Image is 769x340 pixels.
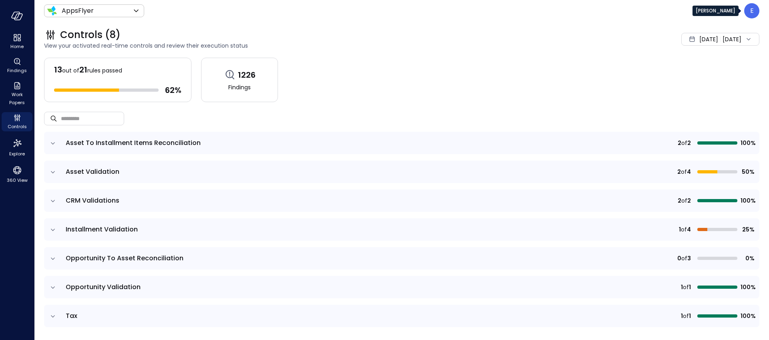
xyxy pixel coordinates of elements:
[66,138,201,147] span: Asset To Installment Items Reconciliation
[2,163,32,185] div: 360 View
[681,167,687,176] span: of
[677,254,681,263] span: 0
[5,91,29,107] span: Work Papers
[238,70,256,80] span: 1226
[681,196,687,205] span: of
[66,167,119,176] span: Asset Validation
[8,123,27,131] span: Controls
[741,196,755,205] span: 100%
[10,42,24,50] span: Home
[687,139,691,147] span: 2
[678,139,681,147] span: 2
[66,282,141,292] span: Opportunity Validation
[66,225,138,234] span: Installment Validation
[2,112,32,131] div: Controls
[66,253,183,263] span: Opportunity To Asset Reconciliation
[681,254,687,263] span: of
[44,41,538,50] span: View your activated real-time controls and review their execution status
[741,225,755,234] span: 25%
[741,312,755,320] span: 100%
[689,312,691,320] span: 1
[693,6,739,16] div: [PERSON_NAME]
[201,58,278,102] a: 1226Findings
[683,283,689,292] span: of
[62,66,79,74] span: out of
[741,167,755,176] span: 50%
[681,139,687,147] span: of
[54,64,62,75] span: 13
[744,3,759,18] div: Eleanor Yehudai
[62,6,94,16] p: AppsFlyer
[49,168,57,176] button: expand row
[49,139,57,147] button: expand row
[7,66,27,74] span: Findings
[47,6,57,16] img: Icon
[2,80,32,107] div: Work Papers
[687,254,691,263] span: 3
[49,226,57,234] button: expand row
[683,312,689,320] span: of
[677,167,681,176] span: 2
[7,176,28,184] span: 360 View
[741,254,755,263] span: 0%
[60,28,121,41] span: Controls (8)
[678,196,681,205] span: 2
[699,35,718,44] span: [DATE]
[79,64,87,75] span: 21
[741,283,755,292] span: 100%
[681,225,687,234] span: of
[2,32,32,51] div: Home
[2,56,32,75] div: Findings
[49,312,57,320] button: expand row
[66,311,77,320] span: Tax
[681,312,683,320] span: 1
[87,66,122,74] span: rules passed
[741,139,755,147] span: 100%
[9,150,25,158] span: Explore
[679,225,681,234] span: 1
[750,6,754,16] p: E
[687,167,691,176] span: 4
[49,197,57,205] button: expand row
[228,83,251,92] span: Findings
[165,85,181,95] span: 62 %
[49,255,57,263] button: expand row
[689,283,691,292] span: 1
[687,196,691,205] span: 2
[681,283,683,292] span: 1
[687,225,691,234] span: 4
[49,284,57,292] button: expand row
[2,136,32,159] div: Explore
[66,196,119,205] span: CRM Validations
